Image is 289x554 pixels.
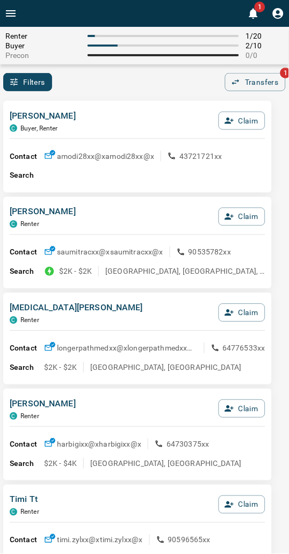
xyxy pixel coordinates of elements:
[20,317,39,324] p: Renter
[268,3,289,24] button: Profile
[10,317,17,324] div: condos.ca
[10,439,44,450] p: Contact
[5,32,81,40] span: Renter
[44,362,77,373] p: $2K - $2K
[10,302,143,315] p: [MEDICAL_DATA][PERSON_NAME]
[245,51,284,60] span: 0 / 0
[20,221,39,228] p: Renter
[90,362,241,373] p: [GEOGRAPHIC_DATA], [GEOGRAPHIC_DATA]
[10,362,44,374] p: Search
[20,413,39,420] p: Renter
[57,247,163,258] p: saumitracxx@x saumitracxx@x
[10,151,44,162] p: Contact
[10,398,76,411] p: [PERSON_NAME]
[57,439,141,450] p: harbigixx@x harbigixx@x
[10,170,44,181] p: Search
[255,2,265,12] span: 1
[10,458,44,470] p: Search
[225,73,286,91] button: Transfers
[219,496,265,514] button: Claim
[10,413,17,420] div: condos.ca
[10,494,39,507] p: Timi Tt
[10,266,44,278] p: Search
[223,343,266,354] p: 64776533xx
[167,439,209,450] p: 64730375xx
[5,41,81,50] span: Buyer
[105,266,265,277] p: [GEOGRAPHIC_DATA], [GEOGRAPHIC_DATA], +1
[219,112,265,130] button: Claim
[10,221,17,228] div: condos.ca
[90,458,241,469] p: [GEOGRAPHIC_DATA], [GEOGRAPHIC_DATA]
[245,32,284,40] span: 1 / 20
[189,247,232,258] p: 90535782xx
[10,125,17,132] div: condos.ca
[57,535,143,546] p: timi.zylxx@x timi.zylxx@x
[219,304,265,322] button: Claim
[59,266,92,277] p: $2K - $2K
[168,535,211,546] p: 90596565xx
[10,110,76,122] p: [PERSON_NAME]
[3,73,52,91] button: Filters
[10,535,44,546] p: Contact
[245,41,284,50] span: 2 / 10
[5,51,81,60] span: Precon
[20,125,58,132] p: Buyer, Renter
[179,151,222,162] p: 43721721xx
[219,400,265,418] button: Claim
[10,206,76,218] p: [PERSON_NAME]
[57,343,198,354] p: longerpathmedxx@x longerpathmedxx@x
[44,458,77,469] p: $2K - $4K
[243,3,264,24] button: 1
[10,509,17,516] div: condos.ca
[20,509,39,516] p: Renter
[219,208,265,226] button: Claim
[10,343,44,354] p: Contact
[10,247,44,258] p: Contact
[57,151,154,162] p: amodi28xx@x amodi28xx@x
